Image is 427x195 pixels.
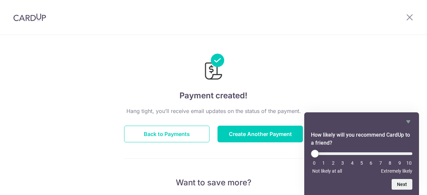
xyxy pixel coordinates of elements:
[124,177,303,188] p: Want to save more?
[312,168,342,174] span: Not likely at all
[392,179,412,190] button: Next question
[311,160,318,166] li: 0
[124,90,303,102] h4: Payment created!
[124,126,209,142] button: Back to Payments
[358,160,365,166] li: 5
[124,107,303,115] p: Hang tight, you’ll receive email updates on the status of the payment.
[320,160,327,166] li: 1
[311,150,412,174] div: How likely will you recommend CardUp to a friend? Select an option from 0 to 10, with 0 being Not...
[387,160,393,166] li: 8
[330,160,337,166] li: 2
[311,131,412,147] h2: How likely will you recommend CardUp to a friend? Select an option from 0 to 10, with 0 being Not...
[349,160,356,166] li: 4
[339,160,346,166] li: 3
[203,54,224,82] img: Payments
[406,160,412,166] li: 10
[13,13,46,21] img: CardUp
[396,160,403,166] li: 9
[368,160,374,166] li: 6
[404,118,412,126] button: Hide survey
[377,160,384,166] li: 7
[218,126,303,142] button: Create Another Payment
[311,118,412,190] div: How likely will you recommend CardUp to a friend? Select an option from 0 to 10, with 0 being Not...
[381,168,412,174] span: Extremely likely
